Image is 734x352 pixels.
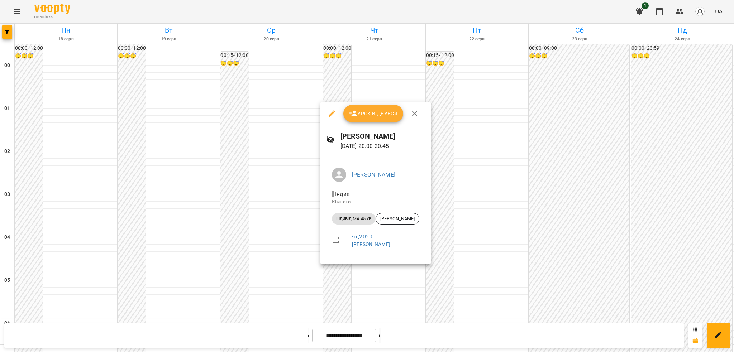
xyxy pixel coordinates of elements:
[376,216,419,222] span: [PERSON_NAME]
[352,233,374,240] a: чт , 20:00
[340,131,425,142] h6: [PERSON_NAME]
[332,198,419,206] p: Кімната
[376,213,419,225] div: [PERSON_NAME]
[332,191,351,197] span: - Індив
[343,105,404,122] button: Урок відбувся
[352,241,390,247] a: [PERSON_NAME]
[349,109,398,118] span: Урок відбувся
[352,171,395,178] a: [PERSON_NAME]
[332,216,376,222] span: індивід МА 45 хв
[340,142,425,150] p: [DATE] 20:00 - 20:45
